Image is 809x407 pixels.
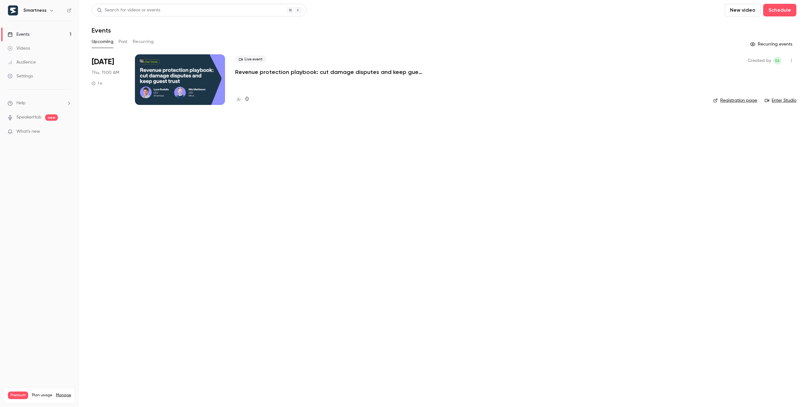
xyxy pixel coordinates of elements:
[133,37,154,47] button: Recurring
[92,70,119,76] span: Thu, 11:00 AM
[16,100,26,106] span: Help
[97,7,160,14] div: Search for videos or events
[56,393,71,398] a: Manage
[725,4,761,16] button: New video
[8,45,30,52] div: Videos
[748,57,771,64] span: Created by
[16,114,41,121] a: SpeakerHub
[235,95,249,104] a: 0
[92,57,114,67] span: [DATE]
[713,97,757,104] a: Registration page
[747,39,796,49] button: Recurring events
[92,54,125,105] div: Oct 23 Thu, 11:00 AM (Europe/Rome)
[765,97,796,104] a: Enter Studio
[8,73,33,79] div: Settings
[8,5,18,15] img: Smartness
[23,7,46,14] h6: Smartness
[119,37,128,47] button: Past
[8,392,28,399] span: Premium
[235,56,266,63] span: Live event
[235,68,425,76] a: Revenue protection playbook: cut damage disputes and keep guest trust
[16,128,40,135] span: What's new
[92,81,102,86] div: 1 h
[8,100,71,106] li: help-dropdown-opener
[775,57,780,64] span: EA
[245,95,249,104] h4: 0
[763,4,796,16] button: Schedule
[774,57,781,64] span: Eleonora Aste
[92,27,111,34] h1: Events
[8,31,29,38] div: Events
[45,114,58,121] span: new
[92,37,113,47] button: Upcoming
[32,393,52,398] span: Plan usage
[8,59,36,65] div: Audience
